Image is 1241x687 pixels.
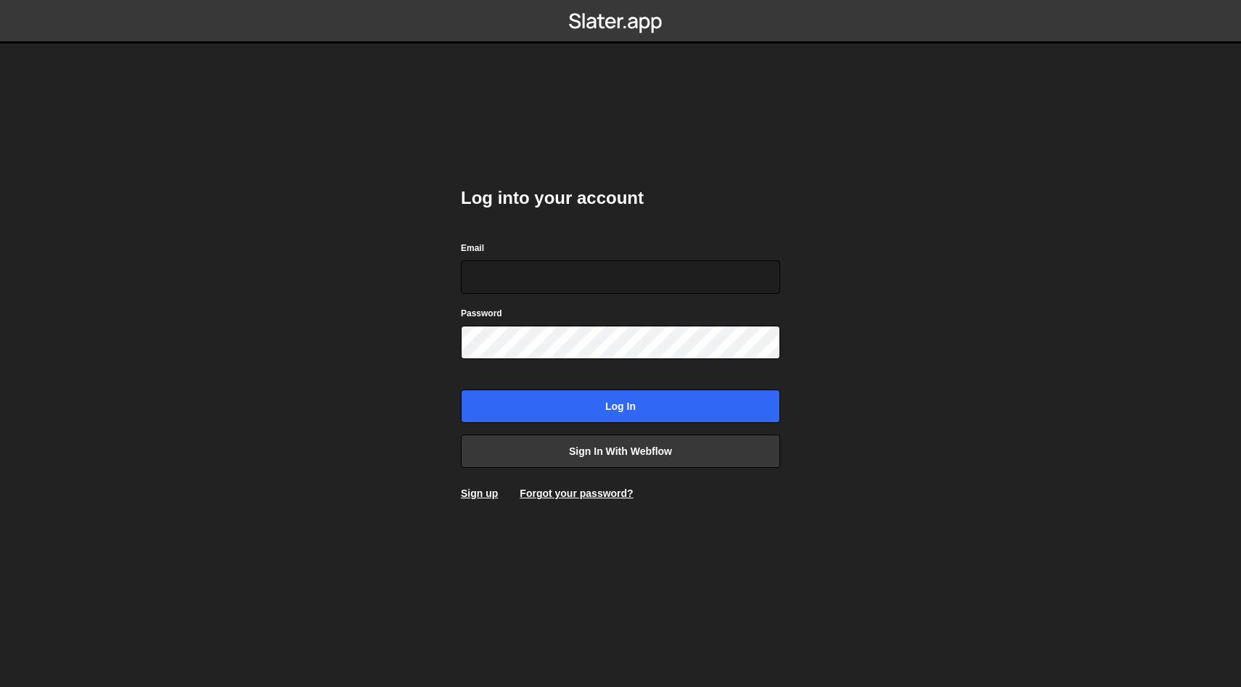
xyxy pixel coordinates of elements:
[461,435,780,468] a: Sign in with Webflow
[461,390,780,423] input: Log in
[461,488,498,499] a: Sign up
[461,241,484,255] label: Email
[520,488,633,499] a: Forgot your password?
[461,186,780,210] h2: Log into your account
[461,306,502,321] label: Password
